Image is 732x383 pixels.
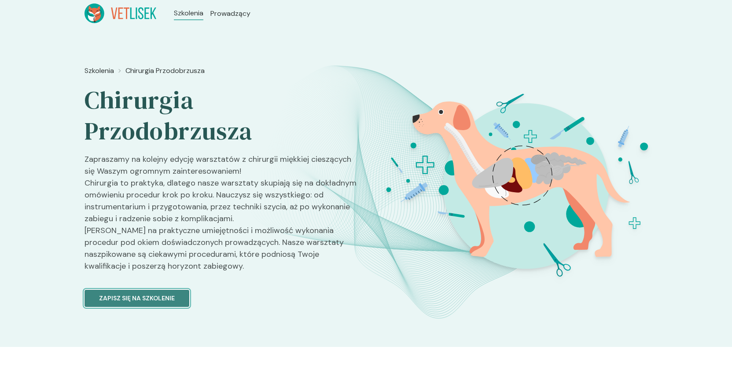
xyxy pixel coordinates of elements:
[174,8,203,18] a: Szkolenia
[365,62,677,296] img: ZpbG9h5LeNNTxNnG_ChiruJB_BT.svg
[85,279,359,307] a: Zapisz się na szkolenie
[125,66,205,76] a: Chirurgia Przodobrzusza
[85,153,359,279] p: Zapraszamy na kolejny edycję warsztatów z chirurgii miękkiej cieszących się Waszym ogromnym zaint...
[99,294,175,303] p: Zapisz się na szkolenie
[210,8,250,19] a: Prowadzący
[85,290,189,307] button: Zapisz się na szkolenie
[85,85,359,146] h2: Chirurgia Przodobrzusza
[85,66,114,76] a: Szkolenia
